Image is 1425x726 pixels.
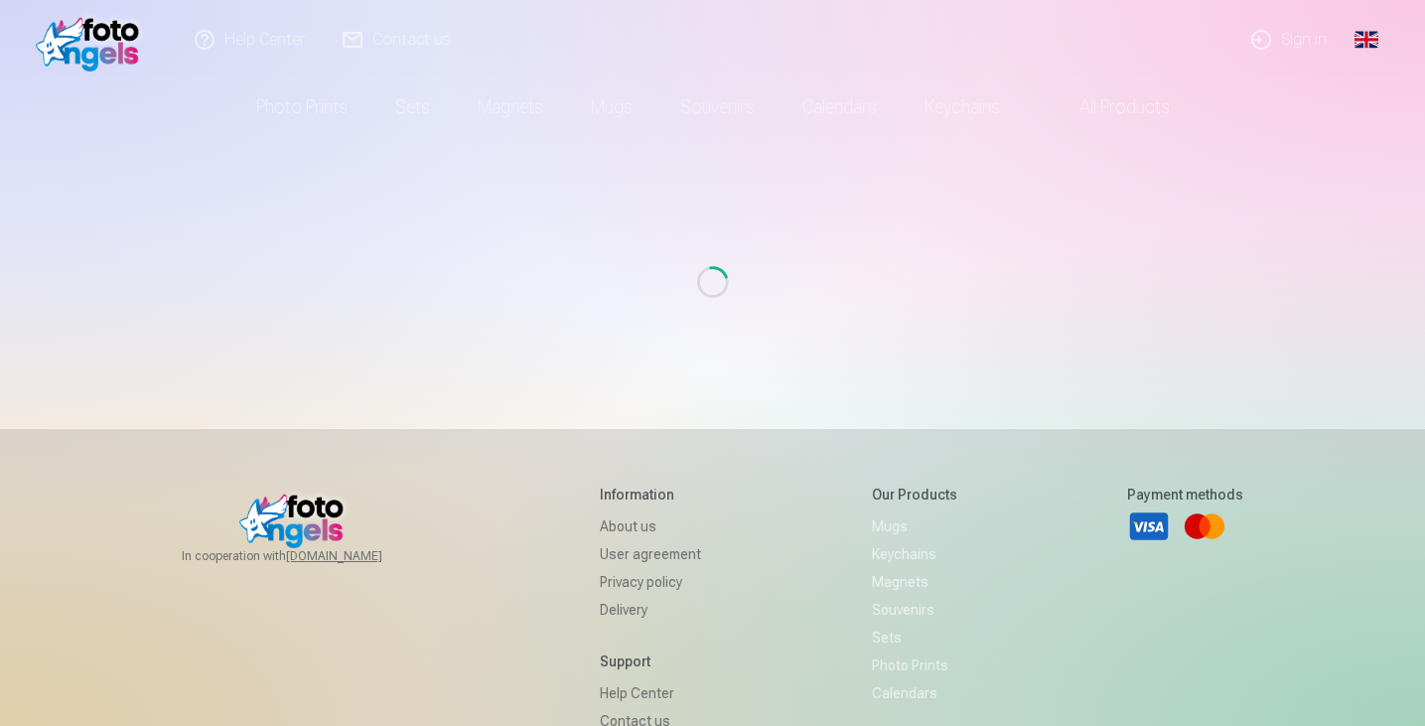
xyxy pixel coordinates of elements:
[600,652,701,671] h5: Support
[1183,505,1226,548] a: Mastercard
[1127,485,1243,505] h5: Payment methods
[872,485,957,505] h5: Our products
[872,624,957,652] a: Sets
[600,512,701,540] a: About us
[600,679,701,707] a: Help Center
[600,596,701,624] a: Delivery
[1024,79,1194,135] a: All products
[872,540,957,568] a: Keychains
[232,79,371,135] a: Photo prints
[567,79,656,135] a: Mugs
[872,568,957,596] a: Magnets
[901,79,1024,135] a: Keychains
[454,79,567,135] a: Magnets
[872,679,957,707] a: Calendars
[371,79,454,135] a: Sets
[656,79,779,135] a: Souvenirs
[286,548,430,564] a: [DOMAIN_NAME]
[600,540,701,568] a: User agreement
[182,548,430,564] span: In cooperation with
[872,652,957,679] a: Photo prints
[36,8,150,72] img: /fa1
[600,485,701,505] h5: Information
[600,568,701,596] a: Privacy policy
[779,79,901,135] a: Calendars
[872,512,957,540] a: Mugs
[872,596,957,624] a: Souvenirs
[1127,505,1171,548] a: Visa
